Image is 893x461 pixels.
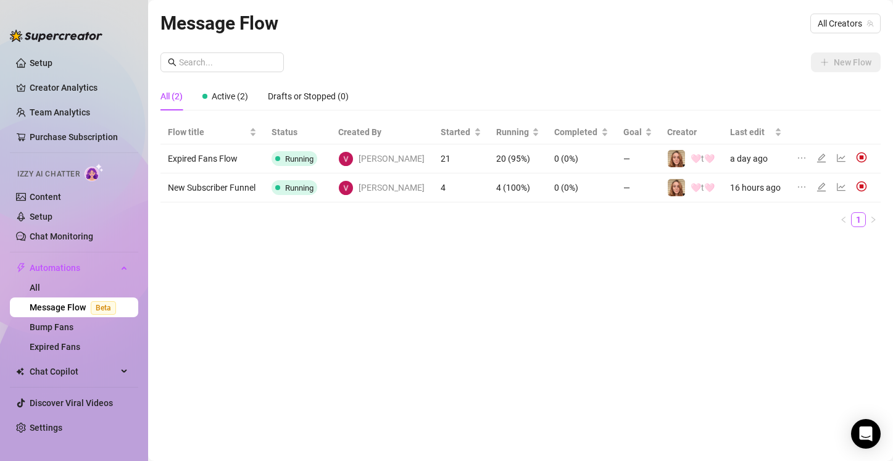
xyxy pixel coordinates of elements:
[616,120,660,144] th: Goal
[160,120,264,144] th: Flow title
[668,150,685,167] img: 🩷t🩷
[85,164,104,181] img: AI Chatter
[30,58,52,68] a: Setup
[359,152,425,165] span: [PERSON_NAME]
[30,107,90,117] a: Team Analytics
[851,212,866,227] li: 1
[811,52,881,72] button: New Flow
[264,120,331,144] th: Status
[359,181,425,194] span: [PERSON_NAME]
[691,183,715,193] span: 🩷t🩷
[179,56,276,69] input: Search...
[30,322,73,332] a: Bump Fans
[30,342,80,352] a: Expired Fans
[160,173,264,202] td: New Subscriber Funnel
[30,258,117,278] span: Automations
[691,154,715,164] span: 🩷t🩷
[851,419,881,449] div: Open Intercom Messenger
[160,89,183,103] div: All (2)
[866,212,881,227] button: right
[489,173,547,202] td: 4 (100%)
[840,216,847,223] span: left
[836,182,846,192] span: line-chart
[339,152,353,166] img: Victoria McCurry
[547,120,616,144] th: Completed
[489,144,547,173] td: 20 (95%)
[168,58,177,67] span: search
[870,216,877,223] span: right
[285,154,314,164] span: Running
[30,127,128,147] a: Purchase Subscription
[816,182,826,192] span: edit
[10,30,102,42] img: logo-BBDzfeDw.svg
[866,212,881,227] li: Next Page
[268,89,349,103] div: Drafts or Stopped (0)
[547,173,616,202] td: 0 (0%)
[17,168,80,180] span: Izzy AI Chatter
[496,125,530,139] span: Running
[16,367,24,376] img: Chat Copilot
[30,192,61,202] a: Content
[30,362,117,381] span: Chat Copilot
[30,302,121,312] a: Message FlowBeta
[723,173,789,202] td: 16 hours ago
[489,120,547,144] th: Running
[816,153,826,163] span: edit
[30,283,40,293] a: All
[797,182,807,192] span: ellipsis
[30,212,52,222] a: Setup
[285,183,314,193] span: Running
[212,91,248,101] span: Active (2)
[168,125,247,139] span: Flow title
[554,125,599,139] span: Completed
[30,78,128,98] a: Creator Analytics
[30,423,62,433] a: Settings
[866,20,874,27] span: team
[433,144,488,173] td: 21
[91,301,116,315] span: Beta
[818,14,873,33] span: All Creators
[660,120,723,144] th: Creator
[730,125,772,139] span: Last edit
[30,231,93,241] a: Chat Monitoring
[331,120,433,144] th: Created By
[160,9,278,38] article: Message Flow
[616,173,660,202] td: —
[723,144,789,173] td: a day ago
[836,153,846,163] span: line-chart
[441,125,471,139] span: Started
[797,153,807,163] span: ellipsis
[723,120,789,144] th: Last edit
[616,144,660,173] td: —
[16,263,26,273] span: thunderbolt
[623,125,642,139] span: Goal
[836,212,851,227] button: left
[160,144,264,173] td: Expired Fans Flow
[30,398,113,408] a: Discover Viral Videos
[339,181,353,195] img: Victoria McCurry
[547,144,616,173] td: 0 (0%)
[433,120,488,144] th: Started
[433,173,488,202] td: 4
[856,181,867,192] img: svg%3e
[856,152,867,163] img: svg%3e
[852,213,865,226] a: 1
[836,212,851,227] li: Previous Page
[668,179,685,196] img: 🩷t🩷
